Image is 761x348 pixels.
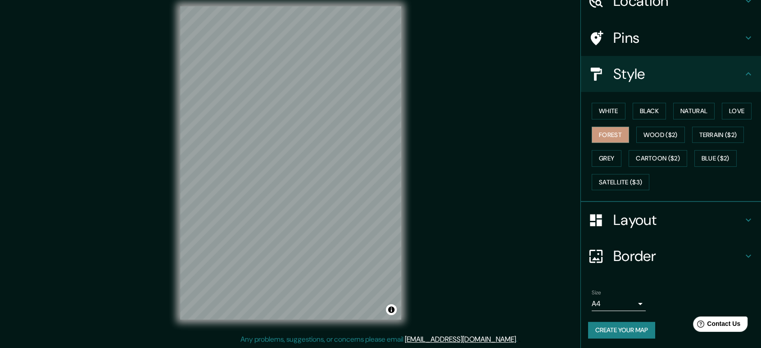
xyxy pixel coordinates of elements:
div: Border [581,238,761,274]
button: Blue ($2) [694,150,737,167]
h4: Border [613,247,743,265]
button: Wood ($2) [636,127,685,143]
a: [EMAIL_ADDRESS][DOMAIN_NAME] [405,334,516,344]
div: A4 [592,297,646,311]
button: Black [633,103,666,119]
h4: Pins [613,29,743,47]
button: Terrain ($2) [692,127,744,143]
iframe: Help widget launcher [681,313,751,338]
div: Layout [581,202,761,238]
div: Pins [581,20,761,56]
div: . [517,334,519,345]
button: Natural [673,103,715,119]
h4: Style [613,65,743,83]
div: Style [581,56,761,92]
label: Size [592,289,601,297]
button: Love [722,103,752,119]
button: Forest [592,127,629,143]
button: White [592,103,625,119]
button: Create your map [588,322,655,339]
canvas: Map [180,6,401,320]
button: Toggle attribution [386,304,397,315]
button: Grey [592,150,621,167]
button: Satellite ($3) [592,174,649,191]
div: . [519,334,521,345]
h4: Layout [613,211,743,229]
button: Cartoon ($2) [629,150,687,167]
p: Any problems, suggestions, or concerns please email . [240,334,517,345]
